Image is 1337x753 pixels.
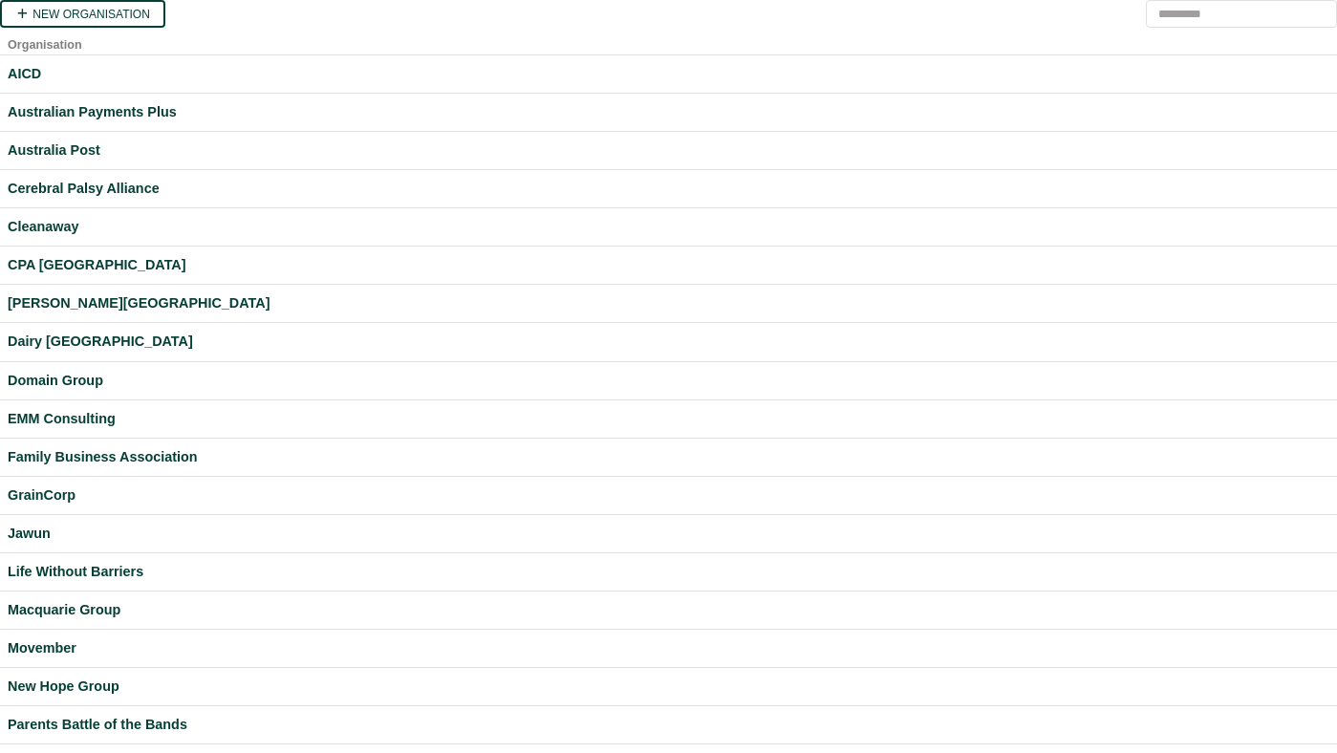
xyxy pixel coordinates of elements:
[8,523,1329,545] a: Jawun
[8,446,1329,468] a: Family Business Association
[8,370,1329,392] a: Domain Group
[8,676,1329,698] a: New Hope Group
[8,63,1329,85] a: AICD
[8,331,1329,353] a: Dairy [GEOGRAPHIC_DATA]
[8,178,1329,200] a: Cerebral Palsy Alliance
[8,216,1329,238] a: Cleanaway
[8,408,1329,430] a: EMM Consulting
[8,484,1329,506] a: GrainCorp
[8,561,1329,583] a: Life Without Barriers
[8,599,1329,621] a: Macquarie Group
[8,714,1329,736] a: Parents Battle of the Bands
[8,101,1329,123] a: Australian Payments Plus
[8,292,1329,314] a: [PERSON_NAME][GEOGRAPHIC_DATA]
[8,140,1329,161] a: Australia Post
[8,254,1329,276] a: CPA [GEOGRAPHIC_DATA]
[8,637,1329,659] a: Movember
